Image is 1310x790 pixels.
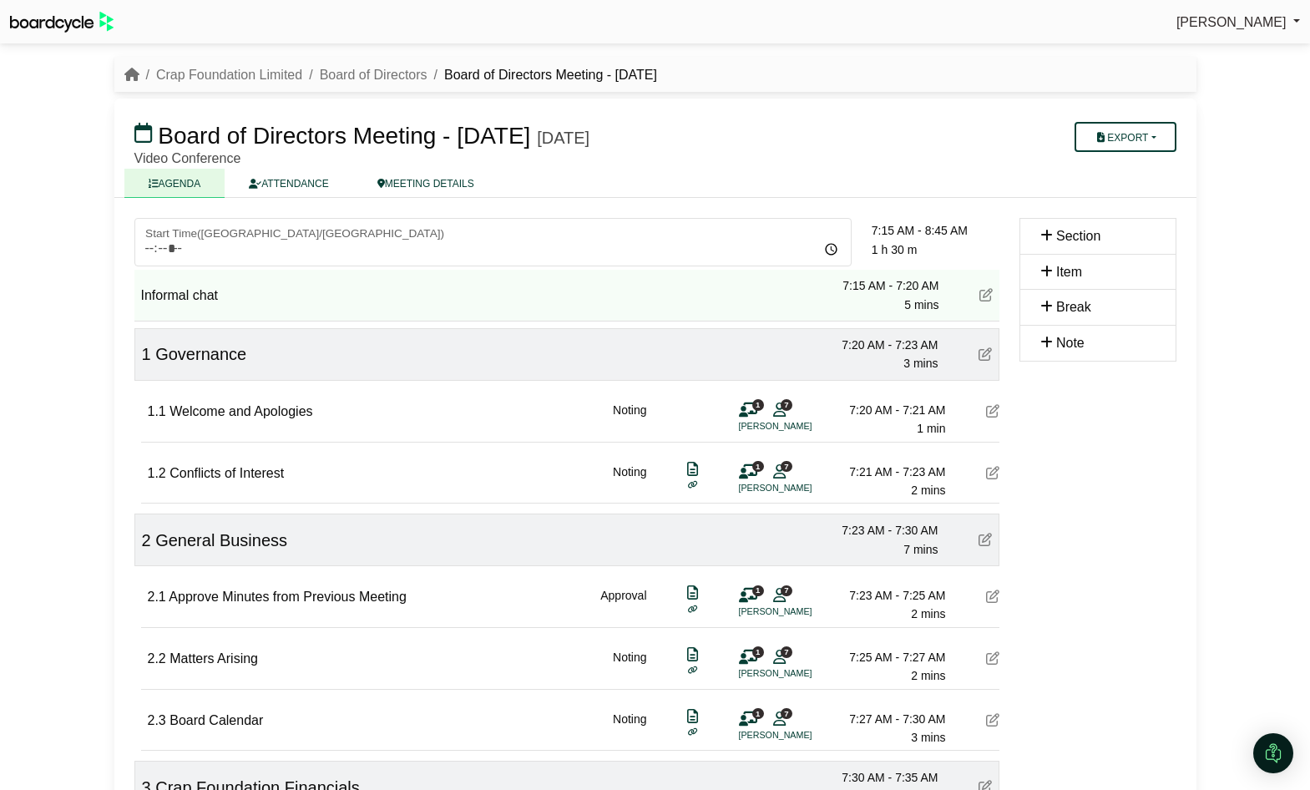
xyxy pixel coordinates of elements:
[781,646,792,657] span: 7
[739,419,864,433] li: [PERSON_NAME]
[911,669,945,682] span: 2 mins
[169,404,312,418] span: Welcome and Apologies
[829,463,946,481] div: 7:21 AM - 7:23 AM
[600,586,646,624] div: Approval
[917,422,945,435] span: 1 min
[124,169,225,198] a: AGENDA
[829,648,946,666] div: 7:25 AM - 7:27 AM
[872,221,999,240] div: 7:15 AM - 8:45 AM
[903,543,938,556] span: 7 mins
[752,585,764,596] span: 1
[142,531,151,549] span: 2
[1176,12,1300,33] a: [PERSON_NAME]
[148,404,166,418] span: 1.1
[752,399,764,410] span: 1
[829,401,946,419] div: 7:20 AM - 7:21 AM
[822,768,938,787] div: 7:30 AM - 7:35 AM
[829,710,946,728] div: 7:27 AM - 7:30 AM
[822,521,938,539] div: 7:23 AM - 7:30 AM
[911,484,945,497] span: 2 mins
[225,169,352,198] a: ATTENDANCE
[148,466,166,480] span: 1.2
[320,68,427,82] a: Board of Directors
[903,357,938,370] span: 3 mins
[142,345,151,363] span: 1
[537,128,589,148] div: [DATE]
[169,590,407,604] span: Approve Minutes from Previous Meeting
[872,243,917,256] span: 1 h 30 m
[134,151,241,165] span: Video Conference
[169,651,258,666] span: Matters Arising
[1056,336,1085,350] span: Note
[822,336,938,354] div: 7:20 AM - 7:23 AM
[739,666,864,681] li: [PERSON_NAME]
[1056,300,1091,314] span: Break
[781,399,792,410] span: 7
[781,708,792,719] span: 7
[904,298,938,311] span: 5 mins
[1176,15,1287,29] span: [PERSON_NAME]
[155,345,246,363] span: Governance
[148,651,166,666] span: 2.2
[169,713,263,727] span: Board Calendar
[155,531,287,549] span: General Business
[752,708,764,719] span: 1
[613,648,646,686] div: Noting
[739,728,864,742] li: [PERSON_NAME]
[141,288,218,302] span: Informal chat
[148,590,166,604] span: 2.1
[427,64,657,86] li: Board of Directors Meeting - [DATE]
[829,586,946,605] div: 7:23 AM - 7:25 AM
[1075,122,1176,152] button: Export
[353,169,498,198] a: MEETING DETAILS
[148,713,166,727] span: 2.3
[752,461,764,472] span: 1
[613,401,646,438] div: Noting
[158,123,530,149] span: Board of Directors Meeting - [DATE]
[124,64,657,86] nav: breadcrumb
[1253,733,1293,773] div: Open Intercom Messenger
[1056,229,1100,243] span: Section
[613,710,646,747] div: Noting
[10,12,114,33] img: BoardcycleBlackGreen-aaafeed430059cb809a45853b8cf6d952af9d84e6e89e1f1685b34bfd5cb7d64.svg
[1056,265,1082,279] span: Item
[739,481,864,495] li: [PERSON_NAME]
[169,466,284,480] span: Conflicts of Interest
[911,607,945,620] span: 2 mins
[613,463,646,500] div: Noting
[752,646,764,657] span: 1
[739,605,864,619] li: [PERSON_NAME]
[781,585,792,596] span: 7
[156,68,302,82] a: Crap Foundation Limited
[781,461,792,472] span: 7
[911,731,945,744] span: 3 mins
[822,276,939,295] div: 7:15 AM - 7:20 AM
